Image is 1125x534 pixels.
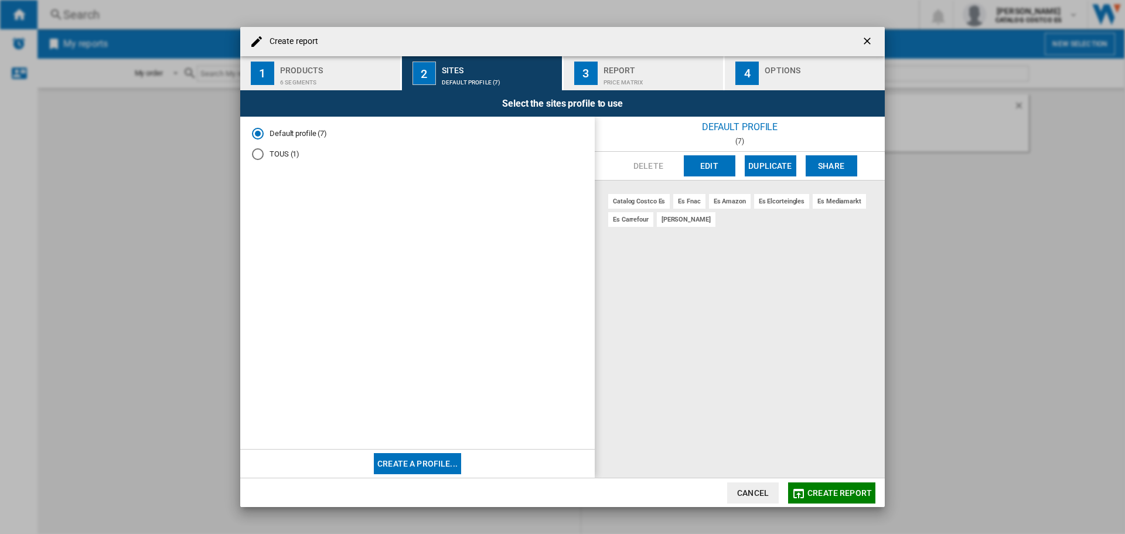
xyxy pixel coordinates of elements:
[608,212,653,227] div: es carrefour
[709,194,751,209] div: es amazon
[806,155,857,176] button: Share
[280,73,396,86] div: 6 segments
[657,212,715,227] div: [PERSON_NAME]
[765,61,880,73] div: Options
[604,61,719,73] div: Report
[725,56,885,90] button: 4 Options
[264,36,318,47] h4: Create report
[240,90,885,117] div: Select the sites profile to use
[735,62,759,85] div: 4
[374,453,461,474] button: Create a profile...
[857,30,880,53] button: getI18NText('BUTTONS.CLOSE_DIALOG')
[252,128,583,140] md-radio-button: Default profile (7)
[252,148,583,159] md-radio-button: TOUS (1)
[595,137,885,145] div: (7)
[745,155,796,176] button: Duplicate
[604,73,719,86] div: Price Matrix
[595,117,885,137] div: Default profile
[807,488,872,498] span: Create report
[673,194,705,209] div: es fnac
[684,155,735,176] button: Edit
[442,61,557,73] div: Sites
[574,62,598,85] div: 3
[564,56,725,90] button: 3 Report Price Matrix
[251,62,274,85] div: 1
[727,482,779,504] button: Cancel
[608,194,670,209] div: catalog costco es
[788,482,875,504] button: Create report
[240,56,401,90] button: 1 Products 6 segments
[412,62,436,85] div: 2
[402,56,563,90] button: 2 Sites Default profile (7)
[861,35,875,49] ng-md-icon: getI18NText('BUTTONS.CLOSE_DIALOG')
[623,155,674,176] button: Delete
[442,73,557,86] div: Default profile (7)
[813,194,866,209] div: es mediamarkt
[280,61,396,73] div: Products
[754,194,809,209] div: es elcorteingles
